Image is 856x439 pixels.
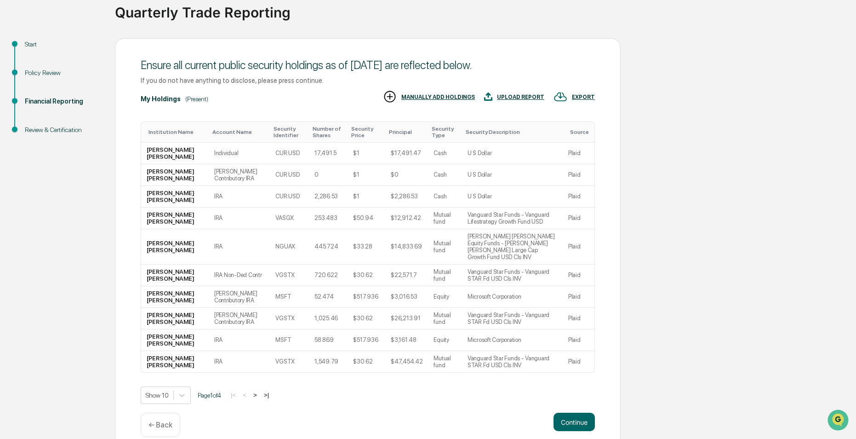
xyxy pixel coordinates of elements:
[274,126,305,139] div: Toggle SortBy
[9,117,17,124] div: 🖐️
[309,229,348,265] td: 445.724
[348,208,385,229] td: $50.94
[554,90,567,104] img: EXPORT
[462,308,563,329] td: Vanguard Star Funds - Vanguard STAR Fd USD Cls INV
[383,90,397,104] img: MANUALLY ADD HOLDINGS
[25,40,100,49] div: Start
[309,164,348,186] td: 0
[141,351,209,372] td: [PERSON_NAME] [PERSON_NAME]
[141,329,209,351] td: [PERSON_NAME] [PERSON_NAME]
[76,116,114,125] span: Attestations
[270,186,309,208] td: CUR:USD
[25,68,100,78] div: Policy Review
[348,286,385,308] td: $517.936
[563,329,594,351] td: Plaid
[270,164,309,186] td: CUR:USD
[462,265,563,286] td: Vanguard Star Funds - Vanguard STAR Fd USD Cls INV
[9,70,26,87] img: 1746055101610-c473b297-6a78-478c-a979-82029cc54cd1
[563,143,594,164] td: Plaid
[385,329,428,351] td: $3,161.48
[563,351,594,372] td: Plaid
[141,76,595,84] div: If you do not have anything to disclose, please press continue.
[209,308,270,329] td: [PERSON_NAME] Contributory IRA
[25,97,100,106] div: Financial Reporting
[141,208,209,229] td: [PERSON_NAME] [PERSON_NAME]
[385,351,428,372] td: $47,454.42
[466,129,559,135] div: Toggle SortBy
[31,80,116,87] div: We're available if you need us!
[6,130,62,146] a: 🔎Data Lookup
[348,329,385,351] td: $517.936
[261,391,272,399] button: >|
[385,286,428,308] td: $3,016.53
[198,392,221,399] span: Page 1 of 4
[63,112,118,129] a: 🗄️Attestations
[141,265,209,286] td: [PERSON_NAME] [PERSON_NAME]
[270,208,309,229] td: VASGX
[428,308,462,329] td: Mutual fund
[31,70,151,80] div: Start new chat
[385,186,428,208] td: $2,286.53
[428,351,462,372] td: Mutual fund
[18,133,58,143] span: Data Lookup
[309,143,348,164] td: 17,491.5
[428,229,462,265] td: Mutual fund
[385,143,428,164] td: $17,491.47
[563,229,594,265] td: Plaid
[428,286,462,308] td: Equity
[270,351,309,372] td: VGSTX
[348,308,385,329] td: $30.62
[141,308,209,329] td: [PERSON_NAME] [PERSON_NAME]
[389,129,424,135] div: Toggle SortBy
[309,286,348,308] td: 52.474
[209,229,270,265] td: IRA
[428,329,462,351] td: Equity
[428,164,462,186] td: Cash
[348,143,385,164] td: $1
[18,116,59,125] span: Preclearance
[313,126,344,139] div: Toggle SortBy
[9,19,167,34] p: How can we help?
[570,129,591,135] div: Toggle SortBy
[240,391,249,399] button: <
[309,329,348,351] td: 58.869
[563,286,594,308] td: Plaid
[827,409,851,433] iframe: Open customer support
[212,129,267,135] div: Toggle SortBy
[6,112,63,129] a: 🖐️Preclearance
[185,95,208,103] div: (Present)
[141,164,209,186] td: [PERSON_NAME] [PERSON_NAME]
[563,308,594,329] td: Plaid
[428,143,462,164] td: Cash
[348,229,385,265] td: $33.28
[209,186,270,208] td: IRA
[563,164,594,186] td: Plaid
[209,265,270,286] td: IRA Non-Ded Contr
[385,208,428,229] td: $12,912.42
[484,90,492,104] img: UPLOAD REPORT
[462,208,563,229] td: Vanguard Star Funds - Vanguard Lifestrategy Growth Fund USD
[462,351,563,372] td: Vanguard Star Funds - Vanguard STAR Fd USD Cls INV
[348,265,385,286] td: $30.62
[67,117,74,124] div: 🗄️
[65,156,111,163] a: Powered byPylon
[348,351,385,372] td: $30.62
[462,229,563,265] td: [PERSON_NAME] [PERSON_NAME] Equity Funds - [PERSON_NAME] [PERSON_NAME] Large Cap Growth Fund USD ...
[270,308,309,329] td: VGSTX
[209,286,270,308] td: [PERSON_NAME] Contributory IRA
[148,421,172,429] p: ← Back
[385,265,428,286] td: $22,571.7
[351,126,382,139] div: Toggle SortBy
[348,186,385,208] td: $1
[563,265,594,286] td: Plaid
[309,186,348,208] td: 2,286.53
[141,95,181,103] div: My Holdings
[563,186,594,208] td: Plaid
[309,308,348,329] td: 1,025.46
[228,391,239,399] button: |<
[251,391,260,399] button: >
[401,94,475,100] div: MANUALLY ADD HOLDINGS
[462,143,563,164] td: U S Dollar
[141,286,209,308] td: [PERSON_NAME] [PERSON_NAME]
